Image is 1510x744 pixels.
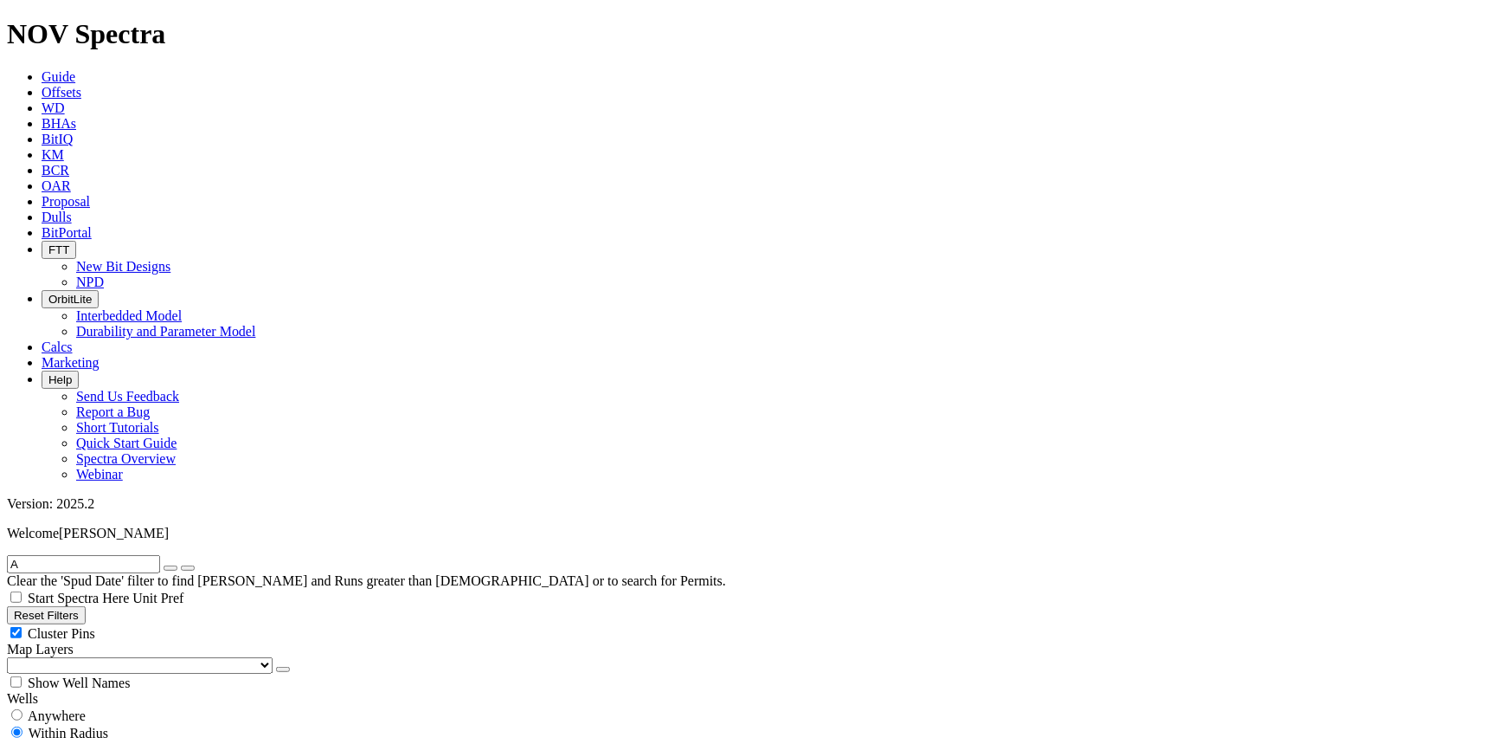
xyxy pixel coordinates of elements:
p: Welcome [7,526,1503,541]
a: Durability and Parameter Model [76,324,256,339]
button: FTT [42,241,76,259]
a: Spectra Overview [76,451,176,466]
span: Show Well Names [28,676,130,690]
a: Marketing [42,355,100,370]
a: Report a Bug [76,404,150,419]
a: Webinar [76,467,123,482]
span: Start Spectra Here [28,591,129,605]
a: Guide [42,69,75,84]
span: Map Layers [7,642,74,657]
input: Search [7,555,160,573]
a: KM [42,147,64,162]
span: Cluster Pins [28,626,95,641]
a: NPD [76,275,104,289]
span: Anywhere [28,708,86,723]
a: BCR [42,163,69,178]
a: BitIQ [42,132,73,146]
a: Calcs [42,340,73,354]
button: Reset Filters [7,606,86,624]
a: Send Us Feedback [76,389,179,404]
a: New Bit Designs [76,259,170,274]
a: Dulls [42,210,72,224]
a: BHAs [42,116,76,131]
span: Help [48,373,72,386]
a: Proposal [42,194,90,209]
span: OrbitLite [48,293,92,306]
span: FTT [48,243,69,256]
span: Within Radius [29,726,108,741]
a: BitPortal [42,225,92,240]
a: Interbedded Model [76,308,182,323]
button: Help [42,371,79,389]
a: Offsets [42,85,81,100]
span: Unit Pref [132,591,183,605]
span: [PERSON_NAME] [59,526,169,540]
div: Wells [7,691,1503,707]
input: Start Spectra Here [10,592,22,603]
button: OrbitLite [42,290,99,308]
a: OAR [42,178,71,193]
h1: NOV Spectra [7,18,1503,50]
a: Quick Start Guide [76,436,177,450]
span: Clear the 'Spud Date' filter to find [PERSON_NAME] and Runs greater than [DEMOGRAPHIC_DATA] or to... [7,573,726,588]
a: WD [42,100,65,115]
div: Version: 2025.2 [7,496,1503,512]
a: Short Tutorials [76,420,159,435]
